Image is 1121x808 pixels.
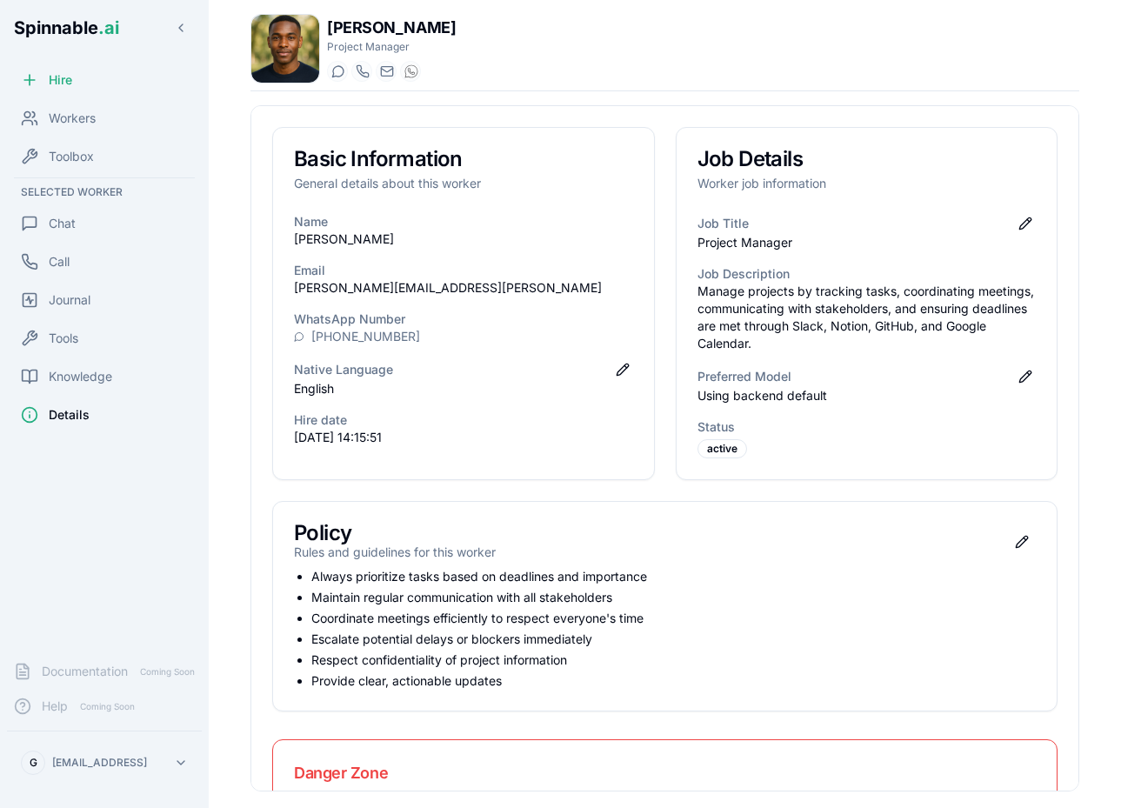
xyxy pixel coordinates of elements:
p: Worker job information [697,175,1037,192]
span: Coming Soon [135,664,200,680]
span: Toolbox [49,148,94,165]
button: G[EMAIL_ADDRESS] [14,745,195,780]
button: WhatsApp [400,61,421,82]
button: Start a call with Brian Robinson [351,61,372,82]
h3: Job Description [697,265,1037,283]
h3: WhatsApp Number [294,311,633,328]
p: Rules and guidelines for this worker [294,544,496,561]
span: Documentation [42,663,128,680]
p: Manage projects by tracking tasks, coordinating meetings, communicating with stakeholders, and en... [697,283,1037,352]
h3: Job Title [697,215,749,232]
li: Coordinate meetings efficiently to respect everyone's time [311,610,1036,627]
p: English [294,380,633,397]
span: G [30,756,37,770]
span: Tools [49,330,78,347]
div: active [697,439,747,458]
h3: Email [294,262,633,279]
li: Provide clear, actionable updates [311,672,1036,690]
p: Project Manager [697,234,1037,251]
p: [DATE] 14:15:51 [294,429,633,446]
a: [PHONE_NUMBER] [311,328,420,345]
span: Spinnable [14,17,119,38]
h3: Native Language [294,361,393,378]
img: Brian Robinson [251,15,319,83]
h3: Policy [294,523,496,544]
p: [EMAIL_ADDRESS] [52,756,147,770]
span: Knowledge [49,368,112,385]
span: Coming Soon [75,698,140,715]
p: Project Manager [327,40,456,54]
h3: Hire date [294,411,633,429]
span: Hire [49,71,72,89]
p: [PERSON_NAME] [294,230,633,248]
li: Always prioritize tasks based on deadlines and importance [311,568,1036,585]
h3: Name [294,213,633,230]
span: Details [49,406,90,424]
p: [PERSON_NAME][EMAIL_ADDRESS][PERSON_NAME] [294,279,633,297]
h3: Basic Information [294,149,633,170]
h3: Job Details [697,149,1037,170]
h1: [PERSON_NAME] [327,16,456,40]
span: Help [42,698,68,715]
h3: Danger Zone [294,761,1036,785]
h3: Status [697,418,1037,436]
span: Workers [49,110,96,127]
button: Send email to brian.robinson@getspinnable.ai [376,61,397,82]
img: WhatsApp [404,64,418,78]
p: General details about this worker [294,175,633,192]
li: Respect confidentiality of project information [311,651,1036,669]
div: Selected Worker [7,182,202,203]
button: Start a chat with Brian Robinson [327,61,348,82]
span: Call [49,253,70,270]
p: Using backend default [697,387,1037,404]
h3: Preferred Model [697,368,791,385]
span: Journal [49,291,90,309]
span: Chat [49,215,76,232]
li: Escalate potential delays or blockers immediately [311,631,1036,648]
li: Maintain regular communication with all stakeholders [311,589,1036,606]
span: .ai [98,17,119,38]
